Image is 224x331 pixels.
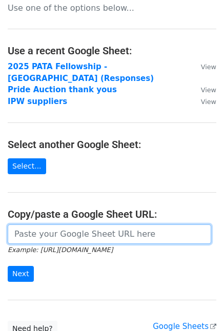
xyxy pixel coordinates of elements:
[8,85,117,94] a: Pride Auction thank yous
[201,98,216,106] small: View
[8,246,113,254] small: Example: [URL][DOMAIN_NAME]
[191,97,216,106] a: View
[201,86,216,94] small: View
[201,63,216,71] small: View
[173,282,224,331] iframe: Chat Widget
[153,322,216,331] a: Google Sheets
[191,62,216,71] a: View
[8,45,216,57] h4: Use a recent Google Sheet:
[8,224,211,244] input: Paste your Google Sheet URL here
[191,85,216,94] a: View
[8,266,34,282] input: Next
[8,62,154,83] a: 2025 PATA Fellowship - [GEOGRAPHIC_DATA] (Responses)
[8,97,67,106] a: IPW suppliers
[8,3,216,13] p: Use one of the options below...
[8,158,46,174] a: Select...
[8,138,216,151] h4: Select another Google Sheet:
[8,208,216,220] h4: Copy/paste a Google Sheet URL:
